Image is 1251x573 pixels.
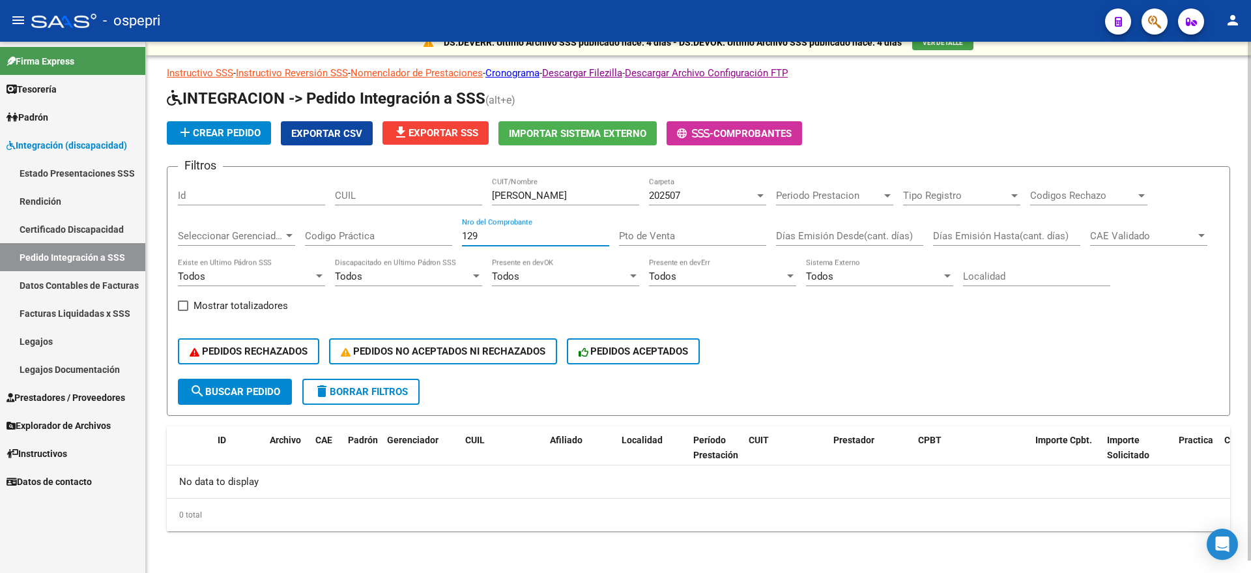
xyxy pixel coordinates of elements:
[923,39,963,46] span: VER DETALLE
[550,435,582,445] span: Afiliado
[212,426,265,484] datatable-header-cell: ID
[387,435,439,445] span: Gerenciador
[465,435,485,445] span: CUIL
[236,67,348,79] a: Instructivo Reversión SSS
[485,94,515,106] span: (alt+e)
[315,435,332,445] span: CAE
[382,121,489,145] button: Exportar SSS
[7,475,92,489] span: Datos de contacto
[351,67,483,79] a: Nomenclador de Prestaciones
[167,66,1230,80] p: - - - - -
[7,390,125,405] span: Prestadores / Proveedores
[1030,426,1102,484] datatable-header-cell: Importe Cpbt.
[713,128,792,140] span: Comprobantes
[167,499,1230,531] div: 0 total
[616,426,688,484] datatable-header-cell: Localidad
[291,128,362,140] span: Exportar CSV
[579,345,689,357] span: PEDIDOS ACEPTADOS
[913,426,1030,484] datatable-header-cell: CPBT
[622,435,663,445] span: Localidad
[1102,426,1173,484] datatable-header-cell: Importe Solicitado
[1107,435,1149,460] span: Importe Solicitado
[329,338,557,364] button: PEDIDOS NO ACEPTADOS NI RECHAZADOS
[485,67,539,79] a: Cronograma
[677,128,713,140] span: -
[302,379,420,405] button: Borrar Filtros
[509,128,646,140] span: Importar Sistema Externo
[167,465,1230,498] div: No data to display
[103,7,160,35] span: - ospepri
[190,345,308,357] span: PEDIDOS RECHAZADOS
[903,190,1009,201] span: Tipo Registro
[218,435,226,445] span: ID
[776,190,882,201] span: Periodo Prestacion
[7,138,127,153] span: Integración (discapacidad)
[393,127,478,139] span: Exportar SSS
[190,386,280,398] span: Buscar Pedido
[1179,435,1213,445] span: Practica
[667,121,802,145] button: -Comprobantes
[177,127,261,139] span: Crear Pedido
[10,12,26,28] mat-icon: menu
[7,82,57,96] span: Tesorería
[498,121,657,145] button: Importar Sistema Externo
[749,435,769,445] span: CUIT
[167,89,485,108] span: INTEGRACION -> Pedido Integración a SSS
[7,54,74,68] span: Firma Express
[167,121,271,145] button: Crear Pedido
[649,190,680,201] span: 202507
[393,125,409,140] mat-icon: file_download
[492,271,519,282] span: Todos
[918,435,942,445] span: CPBT
[1207,529,1238,560] div: Open Intercom Messenger
[1090,230,1196,242] span: CAE Validado
[1173,426,1219,484] datatable-header-cell: Practica
[7,110,48,125] span: Padrón
[1030,190,1136,201] span: Codigos Rechazo
[270,435,301,445] span: Archivo
[343,426,382,484] datatable-header-cell: Padrón
[281,121,373,145] button: Exportar CSV
[348,435,378,445] span: Padrón
[177,125,193,140] mat-icon: add
[382,426,460,484] datatable-header-cell: Gerenciador
[545,426,616,484] datatable-header-cell: Afiliado
[693,435,738,460] span: Período Prestación
[7,447,67,461] span: Instructivos
[460,426,545,484] datatable-header-cell: CUIL
[178,338,319,364] button: PEDIDOS RECHAZADOS
[314,386,408,398] span: Borrar Filtros
[178,271,205,282] span: Todos
[190,383,205,399] mat-icon: search
[314,383,330,399] mat-icon: delete
[542,67,622,79] a: Descargar Filezilla
[7,419,111,433] span: Explorador de Archivos
[806,271,833,282] span: Todos
[444,35,902,50] p: DS.DEVERR: Último Archivo SSS publicado hace: 4 días - DS.DEVOK: Último Archivo SSS publicado hac...
[335,271,362,282] span: Todos
[625,67,788,79] a: Descargar Archivo Configuración FTP
[178,230,283,242] span: Seleccionar Gerenciador
[178,379,292,405] button: Buscar Pedido
[167,67,233,79] a: Instructivo SSS
[567,338,700,364] button: PEDIDOS ACEPTADOS
[194,298,288,314] span: Mostrar totalizadores
[310,426,343,484] datatable-header-cell: CAE
[833,435,874,445] span: Prestador
[178,156,223,175] h3: Filtros
[912,36,973,50] button: VER DETALLE
[828,426,913,484] datatable-header-cell: Prestador
[743,426,828,484] datatable-header-cell: CUIT
[1225,12,1241,28] mat-icon: person
[341,345,545,357] span: PEDIDOS NO ACEPTADOS NI RECHAZADOS
[649,271,676,282] span: Todos
[1035,435,1092,445] span: Importe Cpbt.
[688,426,743,484] datatable-header-cell: Período Prestación
[265,426,310,484] datatable-header-cell: Archivo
